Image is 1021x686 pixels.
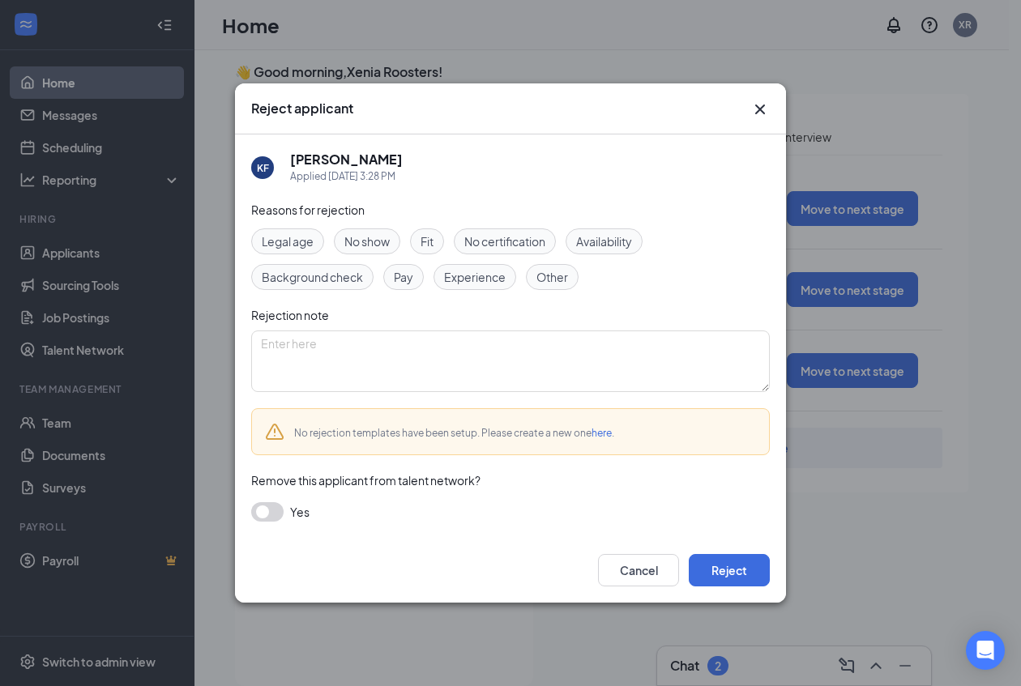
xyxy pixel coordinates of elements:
[421,232,434,250] span: Fit
[750,100,770,119] button: Close
[536,268,568,286] span: Other
[966,631,1005,670] div: Open Intercom Messenger
[262,268,363,286] span: Background check
[592,427,612,439] a: here
[464,232,545,250] span: No certification
[689,554,770,586] button: Reject
[251,473,481,488] span: Remove this applicant from talent network?
[294,427,614,439] span: No rejection templates have been setup. Please create a new one .
[290,151,403,168] h5: [PERSON_NAME]
[444,268,506,286] span: Experience
[750,100,770,119] svg: Cross
[265,422,284,441] svg: Warning
[576,232,632,250] span: Availability
[251,308,329,322] span: Rejection note
[251,202,365,217] span: Reasons for rejection
[257,161,269,175] div: KF
[344,232,390,250] span: No show
[251,100,353,117] h3: Reject applicant
[290,168,403,185] div: Applied [DATE] 3:28 PM
[262,232,314,250] span: Legal age
[394,268,413,286] span: Pay
[598,554,679,586] button: Cancel
[290,502,310,522] span: Yes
